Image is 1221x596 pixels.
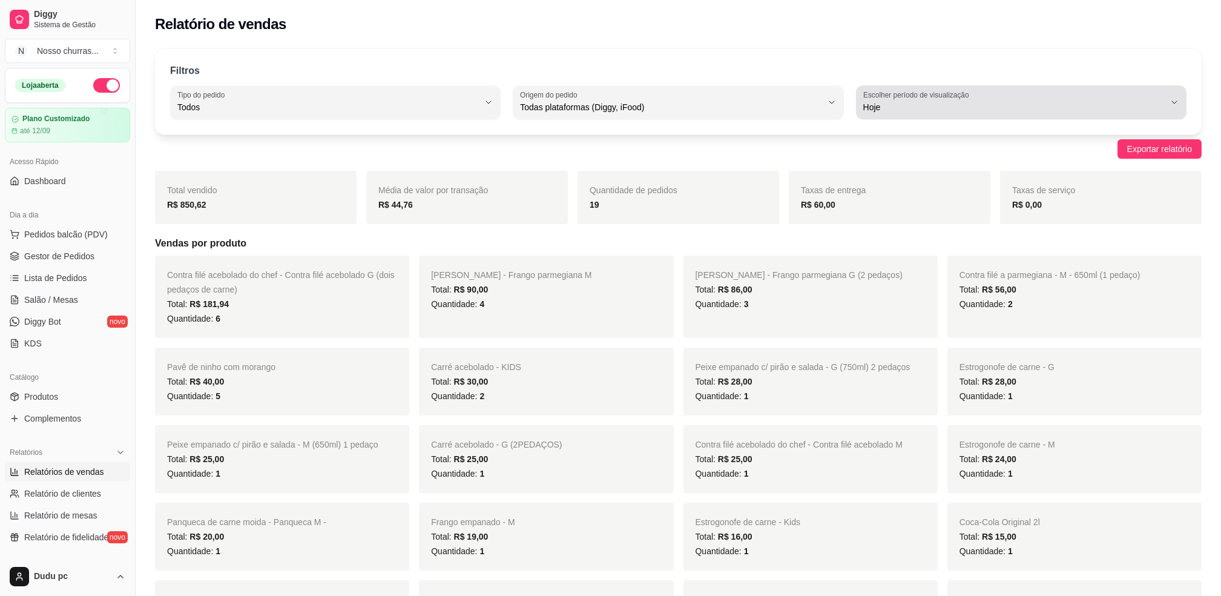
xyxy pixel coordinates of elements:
span: R$ 86,00 [718,285,752,294]
a: Relatórios de vendas [5,462,130,482]
span: Relatórios [10,448,42,457]
span: Estrogonofe de carne - G [959,362,1055,372]
span: R$ 16,00 [718,532,752,541]
strong: R$ 850,62 [167,200,206,210]
span: Quantidade: [696,469,749,478]
a: Relatório de fidelidadenovo [5,528,130,547]
span: Total: [959,532,1016,541]
label: Escolher período de visualização [863,90,973,100]
button: Dudu pc [5,562,130,591]
span: Quantidade de pedidos [590,185,677,195]
span: R$ 25,00 [189,454,224,464]
span: 4 [479,299,484,309]
span: Carré acebolado - KIDS [431,362,521,372]
a: DiggySistema de Gestão [5,5,130,34]
a: Lista de Pedidos [5,268,130,288]
span: R$ 25,00 [454,454,489,464]
h5: Vendas por produto [155,236,1202,251]
span: 6 [216,314,220,323]
span: Quantidade: [959,546,1013,556]
span: R$ 24,00 [982,454,1016,464]
span: Total: [431,454,488,464]
span: Quantidade: [431,469,484,478]
a: Gestor de Pedidos [5,247,130,266]
strong: R$ 44,76 [378,200,413,210]
span: KDS [24,337,42,349]
a: Salão / Mesas [5,290,130,310]
span: Contra filé acebolado do chef - Contra filé acebolado G (dois pedaços de carne) [167,270,395,294]
span: Contra filé acebolado do chef - Contra filé acebolado M [696,440,903,449]
span: Quantidade: [431,391,484,401]
strong: R$ 60,00 [801,200,835,210]
span: Diggy Bot [24,316,61,328]
a: Plano Customizadoaté 12/09 [5,108,130,142]
a: Relatório de clientes [5,484,130,503]
span: Taxas de entrega [801,185,866,195]
a: Dashboard [5,171,130,191]
span: Todas plataformas (Diggy, iFood) [520,101,821,113]
span: Carré acebolado - G (2PEDAÇOS) [431,440,562,449]
span: Total: [431,532,488,541]
span: 1 [1008,469,1013,478]
span: Total vendido [167,185,217,195]
span: N [15,45,27,57]
button: Select a team [5,39,130,63]
a: Relatório de mesas [5,506,130,525]
span: R$ 28,00 [982,377,1016,386]
span: R$ 25,00 [718,454,752,464]
span: Pedidos balcão (PDV) [24,228,108,240]
span: R$ 56,00 [982,285,1016,294]
span: 1 [1008,391,1013,401]
span: Total: [167,532,224,541]
span: Média de valor por transação [378,185,488,195]
span: Salão / Mesas [24,294,78,306]
span: 3 [744,299,749,309]
span: R$ 28,00 [718,377,752,386]
span: Total: [431,377,488,386]
span: Todos [177,101,479,113]
button: Alterar Status [93,78,120,93]
span: 1 [744,546,749,556]
span: Quantidade: [959,299,1013,309]
span: R$ 15,00 [982,532,1016,541]
span: Estrogonofe de carne - M [959,440,1055,449]
span: R$ 90,00 [454,285,489,294]
span: Produtos [24,391,58,403]
span: Total: [431,285,488,294]
span: 2 [1008,299,1013,309]
label: Tipo do pedido [177,90,229,100]
strong: R$ 0,00 [1012,200,1042,210]
span: Dashboard [24,175,66,187]
span: R$ 181,94 [189,299,229,309]
span: Total: [959,285,1016,294]
a: Diggy Botnovo [5,312,130,331]
span: Sistema de Gestão [34,20,125,30]
span: Total: [959,377,1016,386]
span: Quantidade: [167,391,220,401]
span: Relatório de fidelidade [24,531,108,543]
span: 1 [744,469,749,478]
span: Total: [167,454,224,464]
div: Loja aberta [15,79,65,92]
label: Origem do pedido [520,90,581,100]
span: Quantidade: [959,469,1013,478]
span: [PERSON_NAME] - Frango parmegiana M [431,270,591,280]
span: 5 [216,391,220,401]
span: Quantidade: [431,299,484,309]
span: R$ 19,00 [454,532,489,541]
span: Quantidade: [167,546,220,556]
strong: 19 [590,200,599,210]
span: Relatório de clientes [24,488,101,500]
span: Estrogonofe de carne - Kids [696,517,801,527]
span: Dudu pc [34,571,111,582]
h2: Relatório de vendas [155,15,286,34]
span: Hoje [863,101,1165,113]
span: Quantidade: [167,469,220,478]
div: Nosso churras ... [37,45,99,57]
span: 2 [479,391,484,401]
button: Pedidos balcão (PDV) [5,225,130,244]
span: Quantidade: [696,299,749,309]
span: R$ 40,00 [189,377,224,386]
span: Coca-Cola Original 2l [959,517,1040,527]
article: até 12/09 [20,126,50,136]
